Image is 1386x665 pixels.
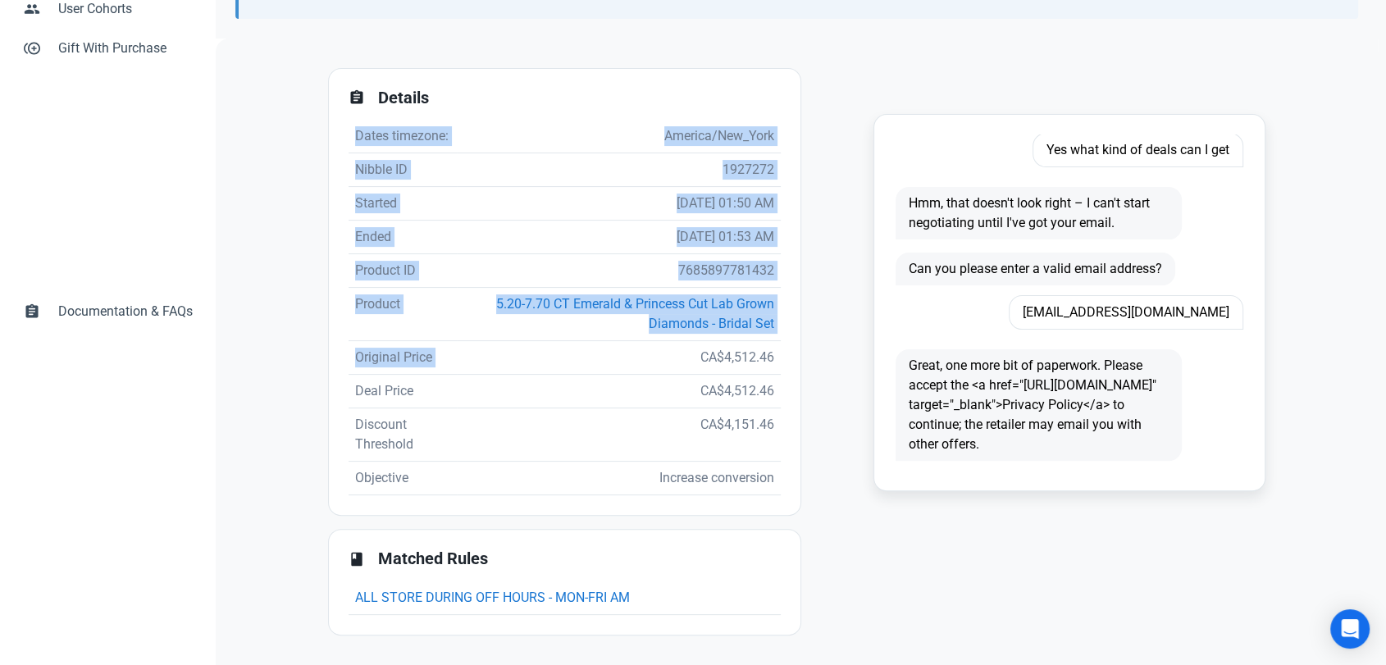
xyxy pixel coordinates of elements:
[896,349,1182,461] span: Great, one more bit of paperwork. Please accept the <a href="[URL][DOMAIN_NAME]" target="_blank">...
[700,417,774,432] span: CA$4,151.46
[13,29,203,68] a: control_point_duplicateGift With Purchase
[378,89,781,107] h2: Details
[349,341,457,375] td: Original Price
[457,221,781,254] td: [DATE] 01:53 AM
[58,302,193,321] span: Documentation & FAQs
[349,254,457,288] td: Product ID
[896,253,1175,285] span: Can you please enter a valid email address?
[457,341,781,375] td: CA$4,512.46
[24,302,40,318] span: assignment
[13,292,203,331] a: assignmentDocumentation & FAQs
[457,120,781,153] td: America/New_York
[349,221,457,254] td: Ended
[349,551,365,567] span: book
[349,187,457,221] td: Started
[457,187,781,221] td: [DATE] 01:50 AM
[1330,609,1370,649] div: Open Intercom Messenger
[700,383,774,399] span: CA$4,512.46
[378,549,781,568] h2: Matched Rules
[457,153,781,187] td: 1927272
[457,462,781,495] td: Increase conversion
[349,120,457,153] td: Dates timezone:
[457,254,781,288] td: 7685897781432
[896,187,1182,239] span: Hmm, that doesn't look right – I can't start negotiating until I've got your email.
[349,408,457,462] td: Discount Threshold
[349,462,457,495] td: Objective
[496,296,774,331] a: 5.20-7.70 CT Emerald & Princess Cut Lab Grown Diamonds - Bridal Set
[349,288,457,341] td: Product
[58,39,193,58] span: Gift With Purchase
[1033,133,1243,167] span: Yes what kind of deals can I get
[349,89,365,106] span: assignment
[24,39,40,55] span: control_point_duplicate
[349,153,457,187] td: Nibble ID
[349,375,457,408] td: Deal Price
[1009,295,1243,330] span: [EMAIL_ADDRESS][DOMAIN_NAME]
[355,590,630,605] a: ALL STORE DURING OFF HOURS - MON-FRI AM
